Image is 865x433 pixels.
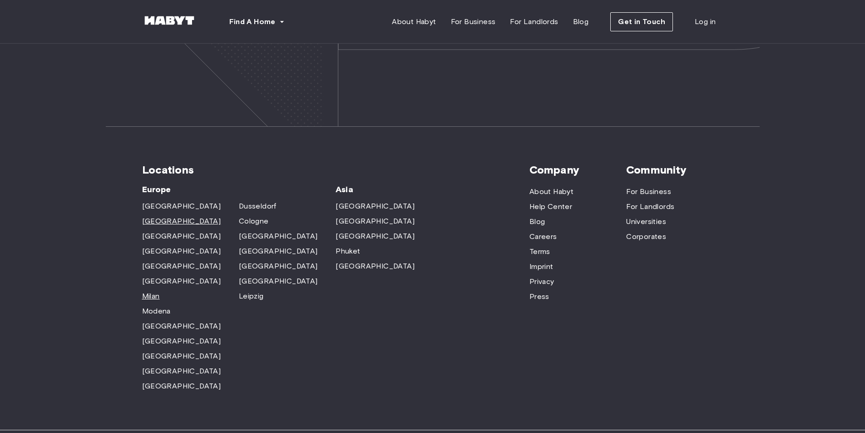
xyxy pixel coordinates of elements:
[503,13,565,31] a: For Landlords
[451,16,496,27] span: For Business
[529,276,554,287] a: Privacy
[336,216,415,227] a: [GEOGRAPHIC_DATA]
[336,184,432,195] span: Asia
[695,16,716,27] span: Log in
[142,184,336,195] span: Europe
[529,216,545,227] a: Blog
[529,163,626,177] span: Company
[529,246,550,257] a: Terms
[626,163,723,177] span: Community
[142,306,171,317] a: Modena
[142,201,221,212] a: [GEOGRAPHIC_DATA]
[142,216,221,227] a: [GEOGRAPHIC_DATA]
[529,261,554,272] a: Imprint
[239,276,318,287] a: [GEOGRAPHIC_DATA]
[239,246,318,257] a: [GEOGRAPHIC_DATA]
[142,231,221,242] a: [GEOGRAPHIC_DATA]
[626,186,671,197] a: For Business
[626,201,674,212] a: For Landlords
[142,366,221,377] a: [GEOGRAPHIC_DATA]
[626,231,666,242] a: Corporates
[444,13,503,31] a: For Business
[142,291,160,302] a: Milan
[626,216,666,227] a: Universities
[239,231,318,242] a: [GEOGRAPHIC_DATA]
[142,16,197,25] img: Habyt
[336,261,415,272] a: [GEOGRAPHIC_DATA]
[529,186,573,197] a: About Habyt
[222,13,292,31] button: Find A Home
[142,336,221,347] a: [GEOGRAPHIC_DATA]
[566,13,596,31] a: Blog
[618,16,665,27] span: Get in Touch
[142,381,221,392] a: [GEOGRAPHIC_DATA]
[142,276,221,287] a: [GEOGRAPHIC_DATA]
[573,16,589,27] span: Blog
[529,291,549,302] a: Press
[392,16,436,27] span: About Habyt
[229,16,276,27] span: Find A Home
[239,261,318,272] a: [GEOGRAPHIC_DATA]
[529,201,572,212] a: Help Center
[336,231,415,242] a: [GEOGRAPHIC_DATA]
[142,261,221,272] a: [GEOGRAPHIC_DATA]
[239,216,269,227] a: Cologne
[336,246,360,257] a: Phuket
[239,291,264,302] a: Leipzig
[610,12,673,31] button: Get in Touch
[510,16,558,27] span: For Landlords
[687,13,723,31] a: Log in
[142,321,221,332] a: [GEOGRAPHIC_DATA]
[385,13,443,31] a: About Habyt
[142,246,221,257] a: [GEOGRAPHIC_DATA]
[336,201,415,212] a: [GEOGRAPHIC_DATA]
[239,201,277,212] a: Dusseldorf
[529,231,557,242] a: Careers
[142,351,221,362] a: [GEOGRAPHIC_DATA]
[142,163,529,177] span: Locations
